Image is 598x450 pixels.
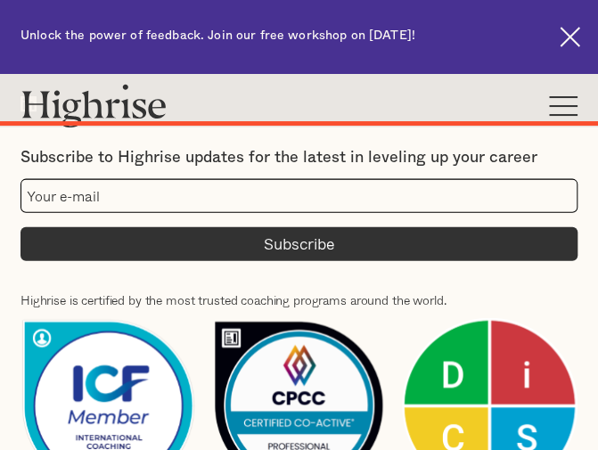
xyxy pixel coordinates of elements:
form: current-footer-subscribe-form [20,179,578,261]
img: Highrise logo [20,84,168,127]
input: Your e-mail [20,179,578,213]
input: Subscribe [20,227,578,261]
div: Subscribe to Highrise updates for the latest in leveling up your career [20,149,537,168]
div: Highrise is certified by the most trusted coaching programs around the world. [20,293,578,308]
img: Cross icon [560,27,580,47]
